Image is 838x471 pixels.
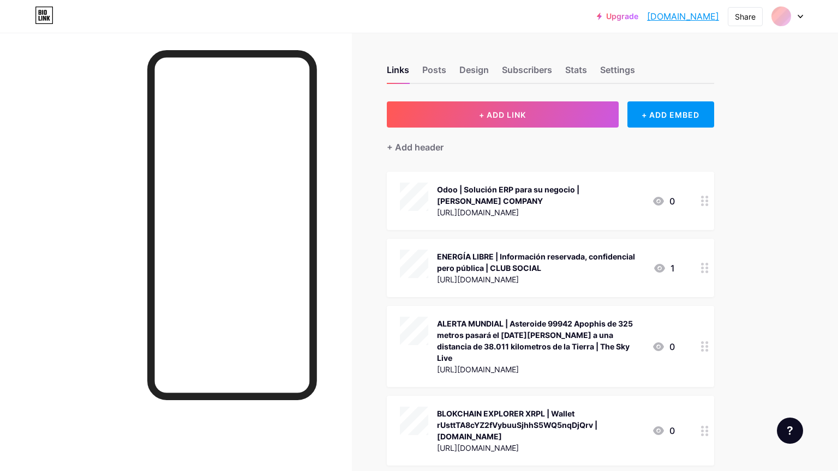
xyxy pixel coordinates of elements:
[652,195,675,208] div: 0
[437,207,643,218] div: [URL][DOMAIN_NAME]
[437,184,643,207] div: Odoo | Solución ERP para su negocio | [PERSON_NAME] COMPANY
[735,11,756,22] div: Share
[597,12,638,21] a: Upgrade
[437,364,643,375] div: [URL][DOMAIN_NAME]
[387,101,619,128] button: + ADD LINK
[437,408,643,442] div: BLOKCHAIN EXPLORER XRPL | Wallet rUsttTA8cYZ2fVybuuSjhhS5WQ5nqDjQrv | [DOMAIN_NAME]
[437,442,643,454] div: [URL][DOMAIN_NAME]
[502,63,552,83] div: Subscribers
[459,63,489,83] div: Design
[653,262,675,275] div: 1
[387,63,409,83] div: Links
[437,274,644,285] div: [URL][DOMAIN_NAME]
[565,63,587,83] div: Stats
[652,340,675,353] div: 0
[387,141,444,154] div: + Add header
[422,63,446,83] div: Posts
[600,63,635,83] div: Settings
[652,424,675,437] div: 0
[437,318,643,364] div: ALERTA MUNDIAL | Asteroide 99942 Apophis de 325 metros pasará el [DATE][PERSON_NAME] a una distan...
[647,10,719,23] a: [DOMAIN_NAME]
[479,110,526,119] span: + ADD LINK
[437,251,644,274] div: ENERGÍA LIBRE | Información reservada, confidencial pero pública | CLUB SOCIAL
[627,101,714,128] div: + ADD EMBED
